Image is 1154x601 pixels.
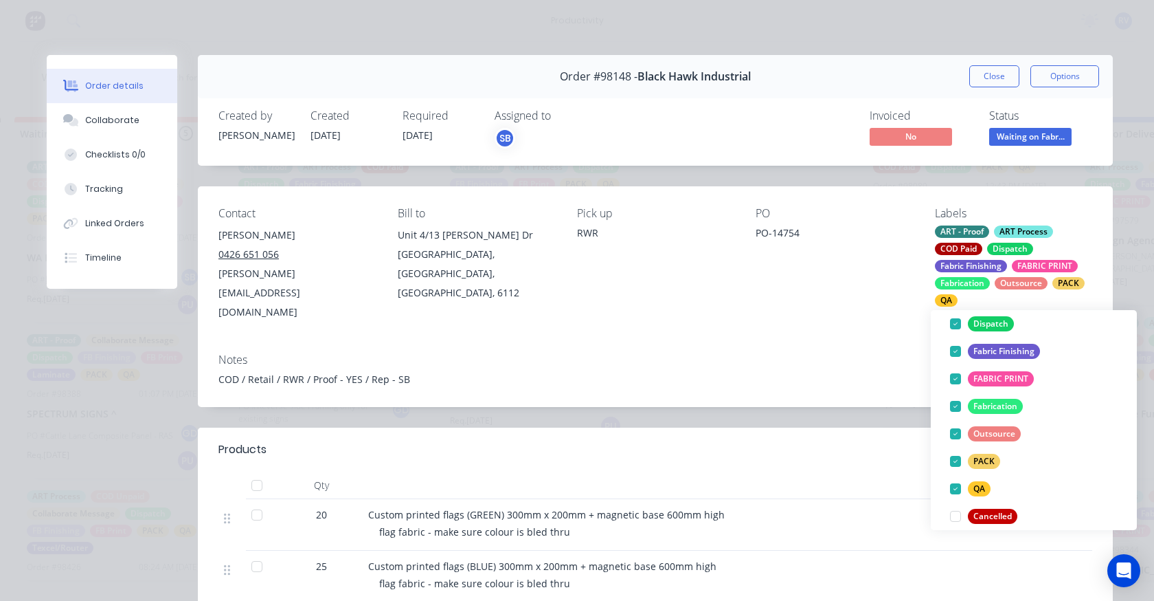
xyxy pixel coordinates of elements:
[398,226,555,303] div: Unit 4/13 [PERSON_NAME] Dr[GEOGRAPHIC_DATA], [GEOGRAPHIC_DATA], [GEOGRAPHIC_DATA], 6112
[560,70,637,83] span: Order #98148 -
[218,441,267,458] div: Products
[218,226,376,322] div: [PERSON_NAME]0426 651 056[PERSON_NAME][EMAIL_ADDRESS][DOMAIN_NAME]
[47,103,177,138] button: Collaborate
[368,508,725,521] span: Custom printed flags (GREEN) 300mm x 200mm + magnetic base 600mm high
[935,260,1007,272] div: Fabric Finishing
[968,481,991,496] div: QA
[935,226,989,238] div: ART - Proof
[944,397,1028,416] button: Fabrication
[935,207,1092,220] div: Labels
[85,217,144,230] div: Linked Orders
[1030,65,1099,87] button: Options
[47,69,177,103] button: Order details
[85,183,123,195] div: Tracking
[85,80,144,92] div: Order details
[1107,554,1140,587] div: Open Intercom Messenger
[968,426,1021,441] div: Outsource
[756,226,913,245] div: PO-14754
[968,316,1014,331] div: Dispatch
[577,226,734,240] div: RWR
[756,207,913,220] div: PO
[47,206,177,241] button: Linked Orders
[944,424,1026,444] button: Outsource
[944,479,996,499] button: QA
[218,207,376,220] div: Contact
[1052,277,1085,289] div: PACK
[987,243,1033,255] div: Dispatch
[495,128,515,149] button: SB
[85,149,146,161] div: Checklists 0/0
[85,252,122,264] div: Timeline
[218,109,294,122] div: Created by
[944,314,1019,334] button: Dispatch
[47,172,177,206] button: Tracking
[935,294,958,307] div: QA
[403,109,478,122] div: Required
[310,109,386,122] div: Created
[398,245,555,303] div: [GEOGRAPHIC_DATA], [GEOGRAPHIC_DATA], [GEOGRAPHIC_DATA], 6112
[310,129,341,142] span: [DATE]
[218,226,376,245] div: [PERSON_NAME]
[85,114,139,127] div: Collaborate
[495,109,632,122] div: Assigned to
[316,507,327,522] span: 20
[935,277,990,289] div: Fabrication
[368,560,716,573] span: Custom printed flags (BLUE) 300mm x 200mm + magnetic base 600mm high
[316,559,327,573] span: 25
[944,507,1023,526] button: Cancelled
[989,128,1072,145] span: Waiting on Fabr...
[968,371,1034,386] div: FABRIC PRINT
[403,129,433,142] span: [DATE]
[969,65,1019,87] button: Close
[280,472,363,499] div: Qty
[218,264,376,322] div: [PERSON_NAME][EMAIL_ADDRESS][DOMAIN_NAME]
[968,454,1000,469] div: PACK
[935,243,982,255] div: COD Paid
[995,277,1048,289] div: Outsource
[989,128,1072,149] button: Waiting on Fabr...
[218,372,1092,386] div: COD / Retail / RWR / Proof - YES / Rep - SB
[218,248,279,261] tcxspan: Call 0426 651 056 via 3CX
[968,509,1017,524] div: Cancelled
[870,109,973,122] div: Invoiced
[968,344,1040,359] div: Fabric Finishing
[379,525,570,538] span: flag fabric - make sure colour is bled thru
[944,452,1006,471] button: PACK
[1012,260,1078,272] div: FABRIC PRINT
[870,128,952,145] span: No
[379,577,570,590] span: flag fabric - make sure colour is bled thru
[398,226,555,245] div: Unit 4/13 [PERSON_NAME] Dr
[944,342,1045,361] button: Fabric Finishing
[47,138,177,172] button: Checklists 0/0
[577,207,734,220] div: Pick up
[398,207,555,220] div: Bill to
[944,369,1039,389] button: FABRIC PRINT
[994,226,1053,238] div: ART Process
[968,399,1023,414] div: Fabrication
[218,353,1092,367] div: Notes
[47,241,177,275] button: Timeline
[637,70,751,83] span: Black Hawk Industrial
[218,128,294,142] div: [PERSON_NAME]
[989,109,1092,122] div: Status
